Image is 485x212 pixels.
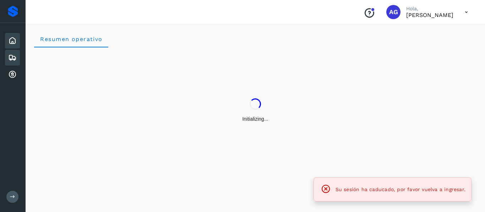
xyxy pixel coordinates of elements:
span: Resumen operativo [40,36,103,42]
div: Cuentas por cobrar [5,67,20,82]
div: Inicio [5,33,20,48]
div: Embarques [5,50,20,65]
p: ALFONSO García Flores [406,12,453,18]
span: Su sesión ha caducado, por favor vuelva a ingresar. [336,187,465,192]
p: Hola, [406,6,453,12]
